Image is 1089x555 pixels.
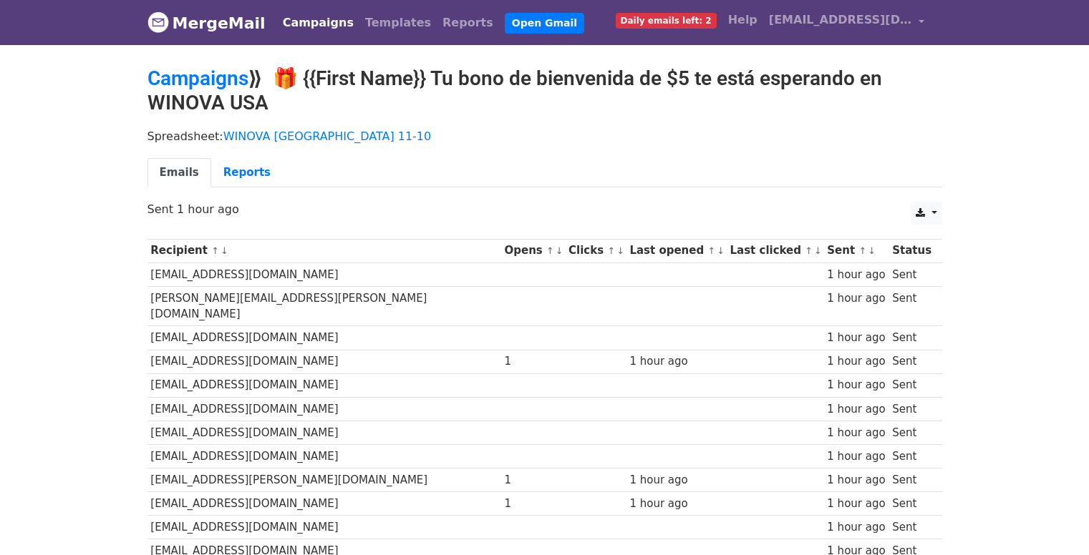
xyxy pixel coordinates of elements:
a: ↓ [556,245,563,256]
div: 1 hour ago [827,401,885,418]
div: 1 hour ago [827,448,885,465]
td: Sent [889,262,934,286]
td: [EMAIL_ADDRESS][DOMAIN_NAME] [147,373,501,397]
td: Sent [889,286,934,326]
div: 1 hour ago [827,290,885,307]
a: Reports [437,9,499,37]
td: Sent [889,397,934,421]
td: [PERSON_NAME][EMAIL_ADDRESS][PERSON_NAME][DOMAIN_NAME] [147,286,501,326]
td: Sent [889,373,934,397]
a: Templates [359,9,437,37]
th: Opens [501,239,566,262]
div: 1 hour ago [629,472,722,488]
div: 1 [505,472,562,488]
td: [EMAIL_ADDRESS][DOMAIN_NAME] [147,397,501,421]
td: [EMAIL_ADDRESS][DOMAIN_NAME] [147,444,501,468]
a: ↓ [814,245,822,256]
td: [EMAIL_ADDRESS][DOMAIN_NAME] [147,492,501,516]
div: 1 [505,353,562,370]
div: 1 [505,496,562,512]
div: 1 hour ago [827,377,885,393]
a: [EMAIL_ADDRESS][DOMAIN_NAME] [763,6,931,39]
th: Last opened [626,239,727,262]
div: 1 hour ago [827,496,885,512]
a: WINOVA [GEOGRAPHIC_DATA] 11-10 [223,129,432,143]
h2: ⟫ 🎁 {{First Name}} Tu bono de bienvenida de $5 te está esperando en WINOVA USA [147,67,942,114]
a: Open Gmail [505,13,584,34]
div: 1 hour ago [827,330,885,346]
a: Campaigns [147,67,248,90]
a: Emails [147,158,211,187]
th: Recipient [147,239,501,262]
span: Daily emails left: 2 [616,13,717,29]
td: [EMAIL_ADDRESS][DOMAIN_NAME] [147,350,501,373]
th: Status [889,239,934,262]
a: ↑ [707,245,715,256]
p: Sent 1 hour ago [147,202,942,217]
td: [EMAIL_ADDRESS][DOMAIN_NAME] [147,326,501,350]
th: Clicks [565,239,626,262]
td: Sent [889,421,934,444]
a: ↑ [607,245,615,256]
td: [EMAIL_ADDRESS][PERSON_NAME][DOMAIN_NAME] [147,468,501,492]
div: 1 hour ago [827,425,885,441]
p: Spreadsheet: [147,129,942,144]
a: MergeMail [147,8,266,38]
a: Daily emails left: 2 [610,6,722,34]
td: Sent [889,444,934,468]
td: [EMAIL_ADDRESS][DOMAIN_NAME] [147,516,501,539]
td: Sent [889,350,934,373]
span: [EMAIL_ADDRESS][DOMAIN_NAME] [769,11,912,29]
td: Sent [889,326,934,350]
td: Sent [889,468,934,492]
td: Sent [889,492,934,516]
a: ↓ [717,245,725,256]
td: [EMAIL_ADDRESS][DOMAIN_NAME] [147,262,501,286]
div: 1 hour ago [827,267,885,283]
a: ↓ [221,245,228,256]
a: ↑ [546,245,554,256]
td: Sent [889,516,934,539]
a: ↑ [211,245,219,256]
img: MergeMail logo [147,11,169,33]
a: Campaigns [277,9,359,37]
div: 1 hour ago [827,519,885,536]
a: ↑ [805,245,813,256]
a: ↑ [858,245,866,256]
a: ↓ [868,245,876,256]
div: 1 hour ago [629,496,722,512]
a: Reports [211,158,283,187]
div: 1 hour ago [629,353,722,370]
a: Help [722,6,763,34]
th: Sent [824,239,889,262]
th: Last clicked [727,239,824,262]
a: ↓ [616,245,624,256]
td: [EMAIL_ADDRESS][DOMAIN_NAME] [147,421,501,444]
div: 1 hour ago [827,353,885,370]
div: 1 hour ago [827,472,885,488]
